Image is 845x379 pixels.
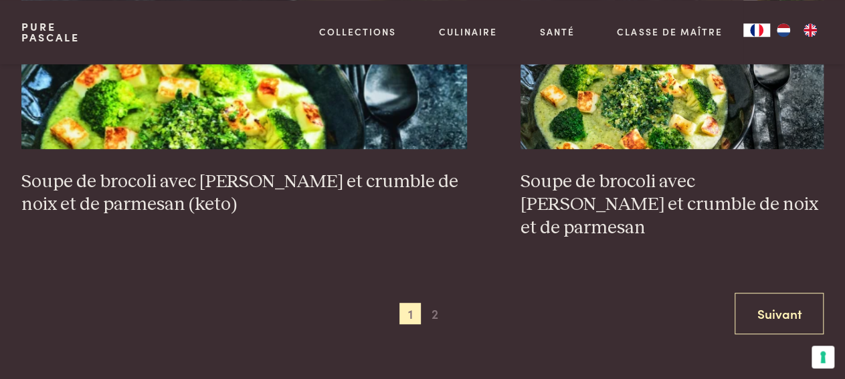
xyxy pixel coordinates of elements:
a: Culinaire [439,25,497,39]
a: Classe de maître [617,25,722,39]
h3: Soupe de brocoli avec [PERSON_NAME] et crumble de noix et de parmesan [521,170,824,240]
div: Language [743,23,770,37]
h3: Soupe de brocoli avec [PERSON_NAME] et crumble de noix et de parmesan (keto) [21,170,467,217]
a: Collections [319,25,396,39]
ul: Language list [770,23,824,37]
a: Suivant [735,293,824,335]
a: PurePascale [21,21,80,43]
aside: Language selected: Français [743,23,824,37]
a: Santé [540,25,575,39]
a: EN [797,23,824,37]
span: 2 [424,303,446,324]
a: FR [743,23,770,37]
a: NL [770,23,797,37]
button: Vos préférences en matière de consentement pour les technologies de suivi [812,346,834,368]
span: 1 [399,303,421,324]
